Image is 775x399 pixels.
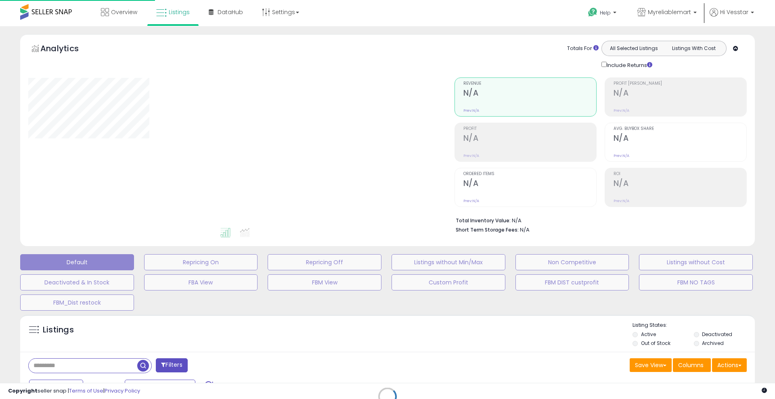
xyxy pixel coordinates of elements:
[111,8,137,16] span: Overview
[20,295,134,311] button: FBM_Dist restock
[614,81,746,86] span: Profit [PERSON_NAME]
[582,1,624,26] a: Help
[8,387,38,395] strong: Copyright
[268,274,381,290] button: FBM View
[40,43,94,56] h5: Analytics
[456,217,511,224] b: Total Inventory Value:
[600,9,611,16] span: Help
[639,274,753,290] button: FBM NO TAGS
[463,127,596,131] span: Profit
[614,127,746,131] span: Avg. Buybox Share
[456,226,519,233] b: Short Term Storage Fees:
[515,274,629,290] button: FBM DIST custprofit
[520,226,530,234] span: N/A
[515,254,629,270] button: Non Competitive
[456,215,741,225] li: N/A
[567,45,599,52] div: Totals For
[614,153,629,158] small: Prev: N/A
[639,254,753,270] button: Listings without Cost
[463,153,479,158] small: Prev: N/A
[463,198,479,203] small: Prev: N/A
[268,254,381,270] button: Repricing Off
[614,172,746,176] span: ROI
[614,88,746,99] h2: N/A
[648,8,691,16] span: Myreliablemart
[710,8,754,26] a: Hi Vesstar
[463,108,479,113] small: Prev: N/A
[614,134,746,144] h2: N/A
[614,198,629,203] small: Prev: N/A
[614,179,746,190] h2: N/A
[588,7,598,17] i: Get Help
[664,43,724,54] button: Listings With Cost
[144,254,258,270] button: Repricing On
[463,134,596,144] h2: N/A
[392,274,505,290] button: Custom Profit
[218,8,243,16] span: DataHub
[595,60,662,69] div: Include Returns
[463,81,596,86] span: Revenue
[614,108,629,113] small: Prev: N/A
[8,387,140,395] div: seller snap | |
[463,172,596,176] span: Ordered Items
[20,274,134,290] button: Deactivated & In Stock
[604,43,664,54] button: All Selected Listings
[463,88,596,99] h2: N/A
[169,8,190,16] span: Listings
[720,8,748,16] span: Hi Vesstar
[144,274,258,290] button: FBA View
[392,254,505,270] button: Listings without Min/Max
[20,254,134,270] button: Default
[463,179,596,190] h2: N/A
